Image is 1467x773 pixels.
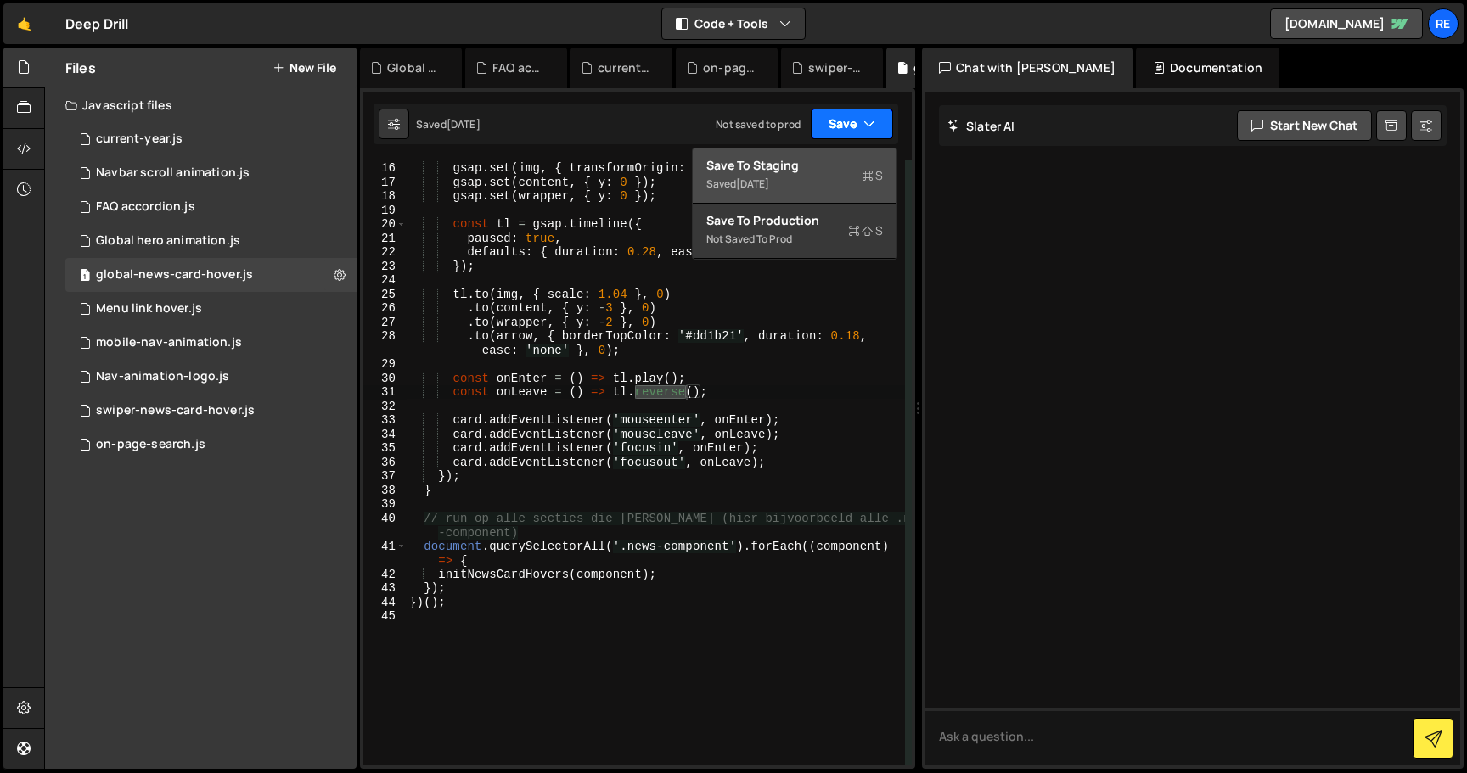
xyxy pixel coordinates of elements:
div: 18 [363,189,407,204]
div: 36 [363,456,407,470]
div: global-news-card-hover.js [96,267,253,283]
div: 24 [363,273,407,288]
div: 43 [363,581,407,596]
div: on-page-search.js [703,59,757,76]
div: Documentation [1136,48,1279,88]
h2: Files [65,59,96,77]
div: Menu link hover.js [96,301,202,316]
a: 🤙 [3,3,45,44]
div: 45 [363,609,407,624]
div: 29 [363,357,407,372]
div: [DATE] [736,176,769,191]
div: 38 [363,484,407,498]
div: 31 [363,385,407,400]
div: 39 [363,497,407,512]
div: FAQ accordion.js [492,59,547,76]
div: 22 [363,245,407,260]
div: 33 [363,413,407,428]
div: global-news-card-hover.js [913,59,968,76]
div: 17275/47883.js [65,326,357,360]
div: 37 [363,469,407,484]
div: 16 [363,161,407,176]
div: Saved [706,174,883,194]
button: New File [273,61,336,75]
div: 17275/47875.js [65,122,357,156]
h2: Slater AI [947,118,1015,134]
div: 19 [363,204,407,218]
div: Global hero animation.js [96,233,240,249]
div: Nav-animation-logo.js [96,369,229,384]
div: 44 [363,596,407,610]
div: 30 [363,372,407,386]
div: 27 [363,316,407,330]
div: 17275/47881.js [65,360,357,394]
div: 17275/47957.js [65,156,357,190]
div: swiper-news-card-hover.js [96,403,255,418]
div: current-year.js [96,132,183,147]
div: 41 [363,540,407,568]
div: 17275/47880.js [65,428,357,462]
span: S [848,222,883,239]
div: 17 [363,176,407,190]
div: Javascript files [45,88,357,122]
div: 17275/47877.js [65,190,357,224]
div: 40 [363,512,407,540]
div: 35 [363,441,407,456]
span: 1 [80,270,90,283]
button: Code + Tools [662,8,805,39]
div: Not saved to prod [716,117,801,132]
div: 42 [363,568,407,582]
div: mobile-nav-animation.js [96,335,242,350]
div: 17275/47885.js [65,258,357,292]
div: 17275/47884.js [65,394,357,428]
div: 26 [363,301,407,316]
button: Save [811,109,893,139]
div: Deep Drill [65,14,129,34]
div: on-page-search.js [96,437,205,452]
div: current-year.js [598,59,652,76]
div: 17275/47896.js [65,292,357,326]
div: Global hero animation.js [387,59,441,76]
div: Saved [416,117,481,132]
button: Save to ProductionS Not saved to prod [693,204,896,259]
div: 25 [363,288,407,302]
div: 28 [363,329,407,357]
span: S [862,167,883,184]
div: swiper-news-card-hover.js [808,59,863,76]
div: 20 [363,217,407,232]
div: [DATE] [447,117,481,132]
a: [DOMAIN_NAME] [1270,8,1423,39]
button: Start new chat [1237,110,1372,141]
div: Save to Staging [706,157,883,174]
div: Chat with [PERSON_NAME] [922,48,1133,88]
div: 17275/47886.js [65,224,357,258]
div: 23 [363,260,407,274]
div: Not saved to prod [706,229,883,249]
div: 21 [363,232,407,246]
div: 32 [363,400,407,414]
div: Navbar scroll animation.js [96,165,250,181]
div: FAQ accordion.js [96,199,195,215]
button: Save to StagingS Saved[DATE] [693,148,896,204]
div: 34 [363,428,407,442]
div: Save to Production [706,212,883,229]
a: Re [1428,8,1459,39]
